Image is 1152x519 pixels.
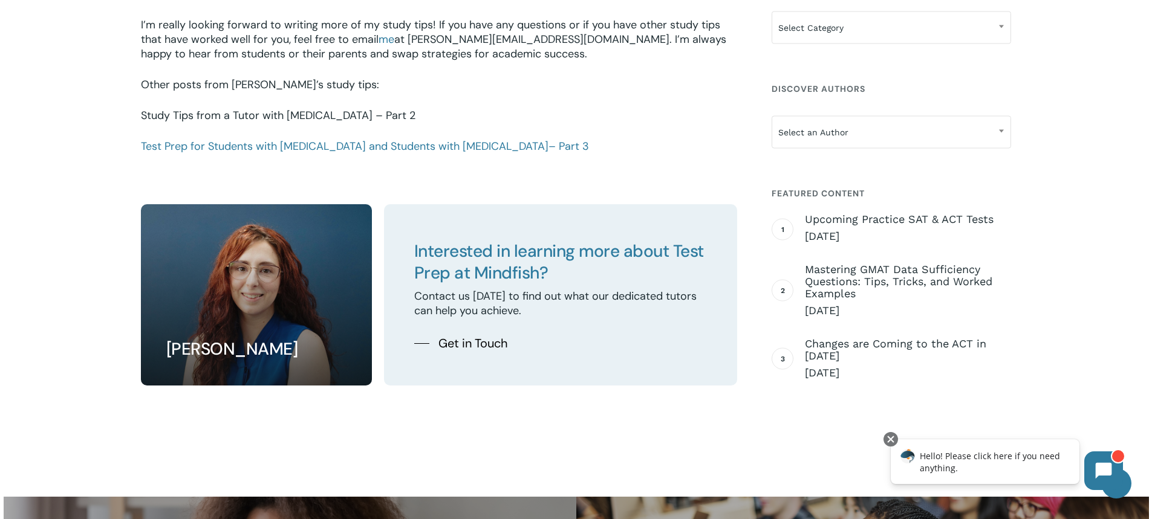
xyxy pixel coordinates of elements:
[379,32,394,47] a: me
[772,78,1011,100] h4: Discover Authors
[414,289,707,318] p: Contact us [DATE] to find out what our dedicated tutors can help you achieve.
[805,338,1011,380] a: Changes are Coming to the ACT in [DATE] [DATE]
[805,229,1011,243] span: [DATE]
[141,18,720,47] span: I’m really looking forward to writing more of my study tips! If you have any questions or if you ...
[548,139,589,153] span: – Part 3
[414,334,508,352] a: Get in Touch
[141,108,415,123] a: Study Tips from a Tutor with [MEDICAL_DATA] – Part 2
[414,240,704,284] span: Interested in learning more about Test Prep at Mindfish?
[878,430,1135,502] iframe: Chatbot
[772,15,1010,40] span: Select Category
[772,11,1011,44] span: Select Category
[772,182,1011,204] h4: Featured Content
[772,120,1010,145] span: Select an Author
[141,32,726,61] span: at [PERSON_NAME][EMAIL_ADDRESS][DOMAIN_NAME]. I’m always happy to hear from students or their par...
[141,139,589,153] a: Test Prep for Students with [MEDICAL_DATA] and Students with [MEDICAL_DATA]– Part 3
[805,213,1011,225] span: Upcoming Practice SAT & ACT Tests
[772,116,1011,149] span: Select an Author
[438,334,508,352] span: Get in Touch
[805,338,1011,362] span: Changes are Coming to the ACT in [DATE]
[805,213,1011,243] a: Upcoming Practice SAT & ACT Tests [DATE]
[805,366,1011,380] span: [DATE]
[805,263,1011,300] span: Mastering GMAT Data Sufficiency Questions: Tips, Tricks, and Worked Examples
[805,303,1011,318] span: [DATE]
[805,263,1011,318] a: Mastering GMAT Data Sufficiency Questions: Tips, Tricks, and Worked Examples [DATE]
[141,77,737,108] p: Other posts from [PERSON_NAME]’s study tips:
